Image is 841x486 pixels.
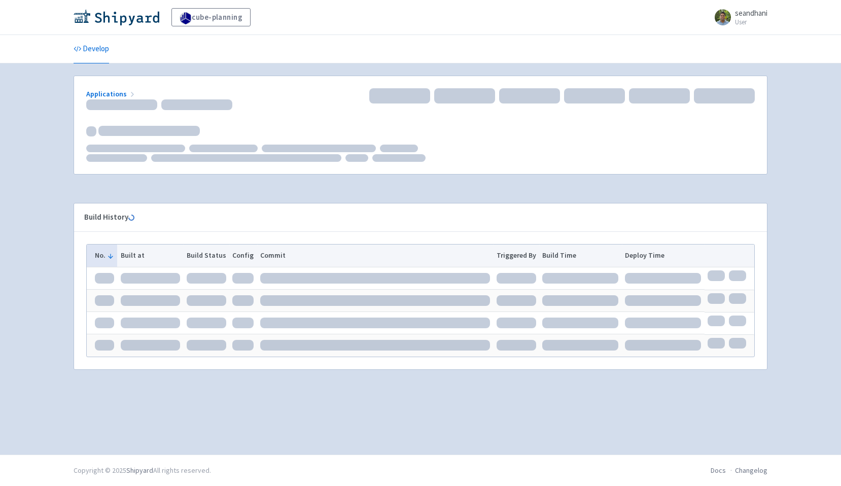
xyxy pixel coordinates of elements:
[735,466,767,475] a: Changelog
[183,245,229,267] th: Build Status
[95,250,114,261] button: No.
[709,9,767,25] a: seandhani User
[84,212,741,223] div: Build History
[257,245,494,267] th: Commit
[126,466,153,475] a: Shipyard
[74,35,109,63] a: Develop
[735,19,767,25] small: User
[493,245,539,267] th: Triggered By
[86,89,136,98] a: Applications
[711,466,726,475] a: Docs
[735,8,767,18] span: seandhani
[539,245,622,267] th: Build Time
[74,465,211,476] div: Copyright © 2025 All rights reserved.
[74,9,159,25] img: Shipyard logo
[117,245,183,267] th: Built at
[622,245,705,267] th: Deploy Time
[229,245,257,267] th: Config
[171,8,251,26] a: cube-planning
